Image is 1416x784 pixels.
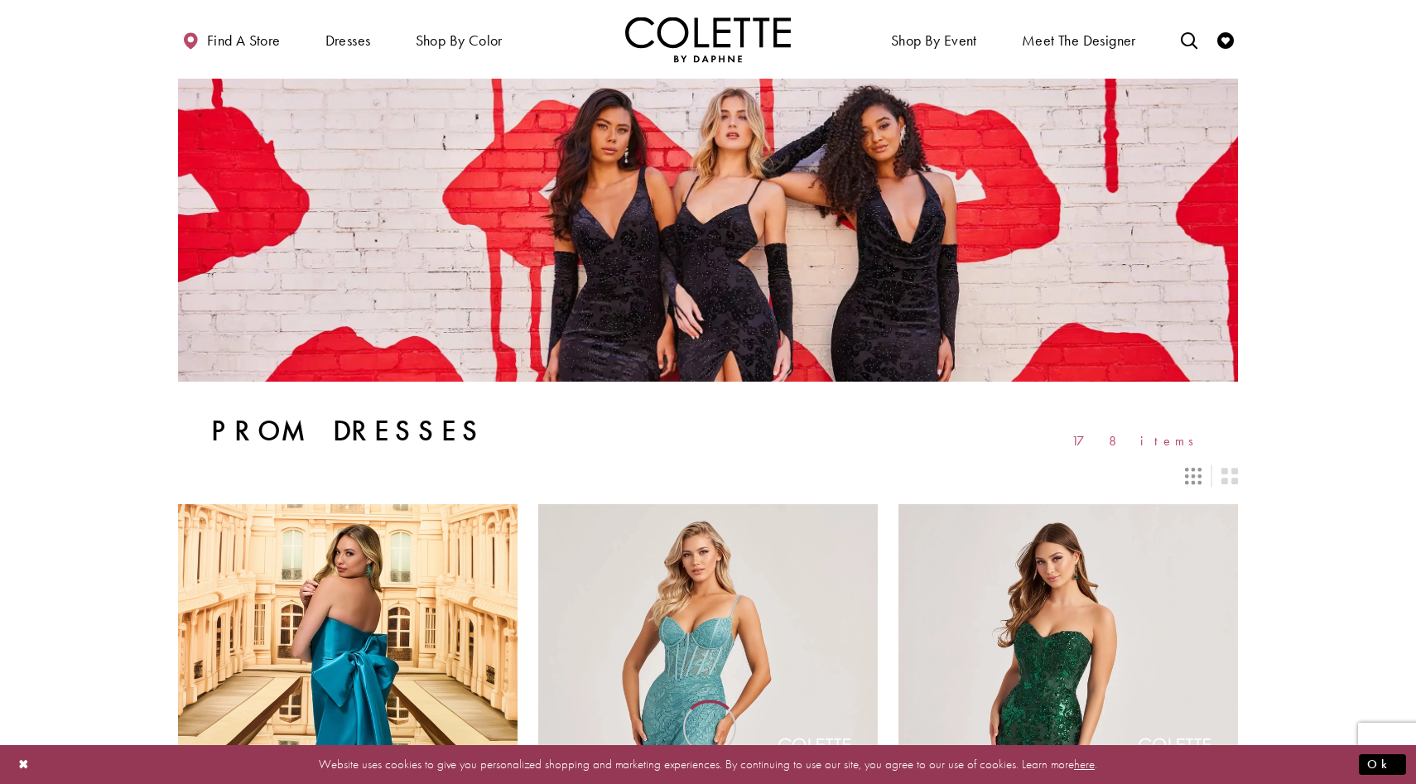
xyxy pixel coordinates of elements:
[1022,32,1136,49] span: Meet the designer
[207,32,281,49] span: Find a store
[1221,468,1238,484] span: Switch layout to 2 columns
[1177,17,1202,62] a: Toggle search
[1359,754,1406,775] button: Submit Dialog
[211,415,485,448] h1: Prom Dresses
[412,17,507,62] span: Shop by color
[1072,434,1205,448] span: 178 items
[891,32,977,49] span: Shop By Event
[416,32,503,49] span: Shop by color
[178,17,284,62] a: Find a store
[119,753,1297,776] p: Website uses cookies to give you personalized shopping and marketing experiences. By continuing t...
[325,32,371,49] span: Dresses
[10,750,38,779] button: Close Dialog
[321,17,375,62] span: Dresses
[625,17,791,62] img: Colette by Daphne
[1074,756,1095,772] a: here
[1213,17,1238,62] a: Check Wishlist
[1018,17,1140,62] a: Meet the designer
[168,458,1248,494] div: Layout Controls
[887,17,981,62] span: Shop By Event
[625,17,791,62] a: Visit Home Page
[1185,468,1202,484] span: Switch layout to 3 columns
